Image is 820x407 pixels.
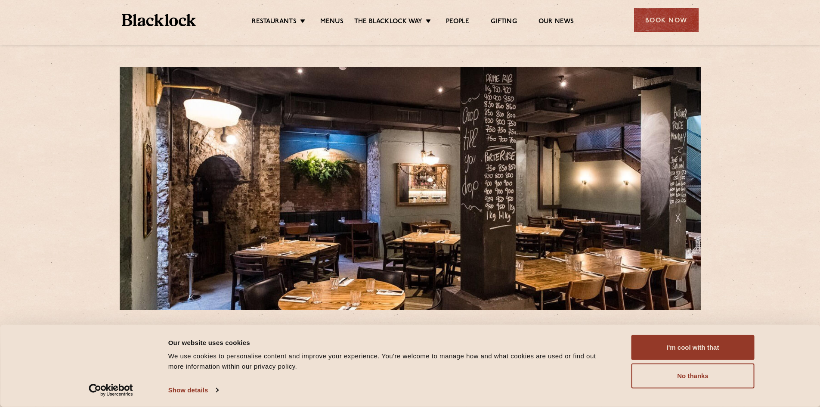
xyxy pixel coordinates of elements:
[122,14,196,26] img: BL_Textured_Logo-footer-cropped.svg
[320,18,343,27] a: Menus
[631,335,755,360] button: I'm cool with that
[634,8,699,32] div: Book Now
[631,364,755,388] button: No thanks
[168,337,612,348] div: Our website uses cookies
[446,18,469,27] a: People
[538,18,574,27] a: Our News
[491,18,517,27] a: Gifting
[73,384,149,397] a: Usercentrics Cookiebot - opens in a new window
[354,18,422,27] a: The Blacklock Way
[252,18,297,27] a: Restaurants
[168,384,218,397] a: Show details
[168,351,612,372] div: We use cookies to personalise content and improve your experience. You're welcome to manage how a...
